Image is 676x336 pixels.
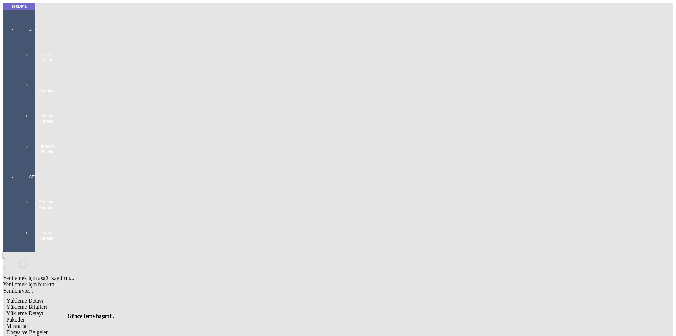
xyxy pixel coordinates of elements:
div: Yenilemek için bırakın [3,281,568,288]
span: Yükleme Detayı [6,310,43,316]
span: Ürün Yönetimi [37,82,58,93]
div: TekData [3,4,35,9]
span: Paketler [6,317,25,323]
span: Hesap Yönetimi [37,113,58,124]
span: GTM [23,26,44,32]
span: SET [23,174,44,180]
span: Personel Yönetimi [37,199,58,210]
span: GTM Kokpit [37,51,58,63]
span: Dosya ve Belgeler [6,329,48,335]
span: İhracat Yönetimi [37,143,58,155]
span: Yükleme Bilgileri [6,304,47,310]
span: Masraflar [6,323,28,329]
span: Yükleme Detayı [6,298,43,304]
span: Sabit Yönetimi [37,230,58,241]
div: Yenileniyor... [3,288,568,294]
div: Yenilemek için aşağı kaydırın... [3,275,568,281]
div: Güncelleme başarılı. [68,313,608,319]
